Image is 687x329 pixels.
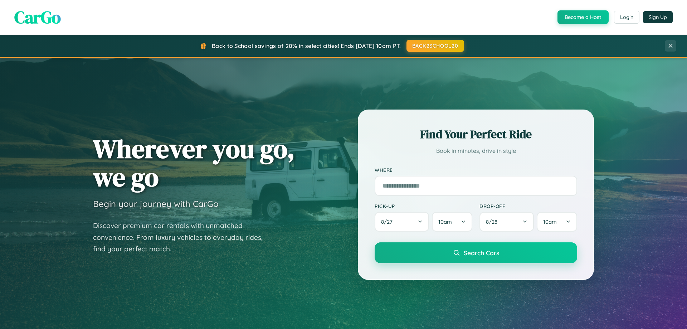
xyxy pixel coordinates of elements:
span: 10am [543,218,557,225]
h3: Begin your journey with CarGo [93,198,219,209]
p: Discover premium car rentals with unmatched convenience. From luxury vehicles to everyday rides, ... [93,220,272,255]
button: 8/28 [479,212,534,232]
button: 10am [537,212,577,232]
span: CarGo [14,5,61,29]
span: 10am [438,218,452,225]
h2: Find Your Perfect Ride [375,126,577,142]
button: Login [614,11,639,24]
button: 8/27 [375,212,429,232]
span: 8 / 28 [486,218,501,225]
label: Drop-off [479,203,577,209]
label: Where [375,167,577,173]
button: Sign Up [643,11,673,23]
span: Search Cars [464,249,499,257]
button: Search Cars [375,242,577,263]
span: 8 / 27 [381,218,396,225]
label: Pick-up [375,203,472,209]
button: 10am [432,212,472,232]
p: Book in minutes, drive in style [375,146,577,156]
button: Become a Host [557,10,609,24]
span: Back to School savings of 20% in select cities! Ends [DATE] 10am PT. [212,42,401,49]
h1: Wherever you go, we go [93,135,295,191]
button: BACK2SCHOOL20 [406,40,464,52]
